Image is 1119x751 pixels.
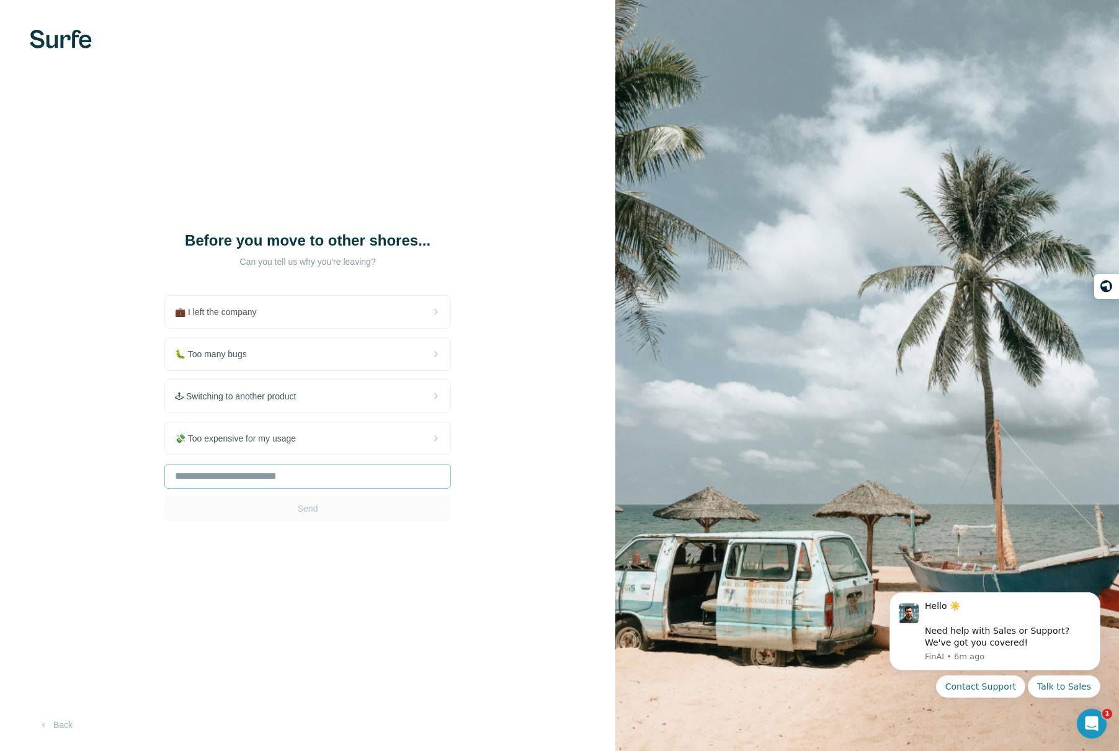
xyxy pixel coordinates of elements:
span: 🐛 Too many bugs [175,348,257,360]
h1: Before you move to other shores... [184,231,432,251]
iframe: Intercom notifications message [871,577,1119,745]
p: Can you tell us why you're leaving? [184,256,432,268]
span: 💼 I left the company [175,306,266,318]
button: Back [30,714,81,736]
span: 💸 Too expensive for my usage [175,432,306,445]
span: 🕹 Switching to another product [175,390,306,402]
iframe: Intercom live chat [1077,709,1107,739]
span: 1 [1102,709,1112,719]
img: Surfe's logo [30,30,92,48]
